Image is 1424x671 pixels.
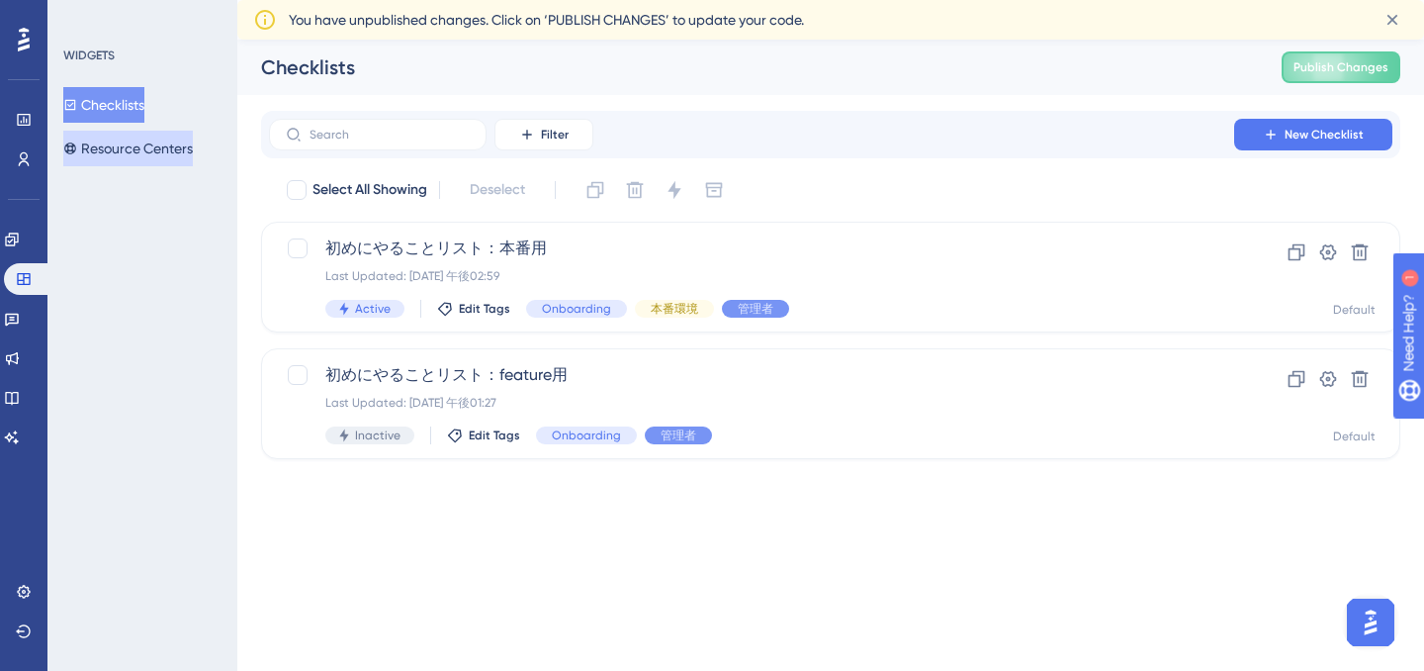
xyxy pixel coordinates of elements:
[447,428,520,443] button: Edit Tags
[1285,127,1364,143] span: New Checklist
[452,172,543,208] button: Deselect
[312,178,427,202] span: Select All Showing
[437,301,510,317] button: Edit Tags
[651,301,698,317] span: 本番環境
[325,395,1178,411] div: Last Updated: [DATE] 午後01:27
[325,363,1178,387] span: 初めにやることリスト：feature用
[1234,119,1392,150] button: New Checklist
[46,5,124,29] span: Need Help?
[63,131,193,166] button: Resource Centers
[137,10,143,26] div: 1
[261,53,1232,81] div: Checklists
[1341,593,1400,652] iframe: UserGuiding AI Assistant Launcher
[63,48,115,63] div: WIDGETS
[1293,59,1388,75] span: Publish Changes
[1282,51,1400,83] button: Publish Changes
[325,237,1178,260] span: 初めにやることリスト：本番用
[310,128,470,142] input: Search
[738,301,773,317] span: 管理者
[469,428,520,443] span: Edit Tags
[355,428,400,443] span: Inactive
[355,301,391,317] span: Active
[552,428,621,443] span: Onboarding
[289,8,804,32] span: You have unpublished changes. Click on ‘PUBLISH CHANGES’ to update your code.
[63,87,144,123] button: Checklists
[541,127,569,143] span: Filter
[661,428,696,443] span: 管理者
[494,119,593,150] button: Filter
[542,301,611,317] span: Onboarding
[470,178,525,202] span: Deselect
[325,268,1178,284] div: Last Updated: [DATE] 午後02:59
[1333,429,1376,444] div: Default
[1333,302,1376,318] div: Default
[459,301,510,317] span: Edit Tags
